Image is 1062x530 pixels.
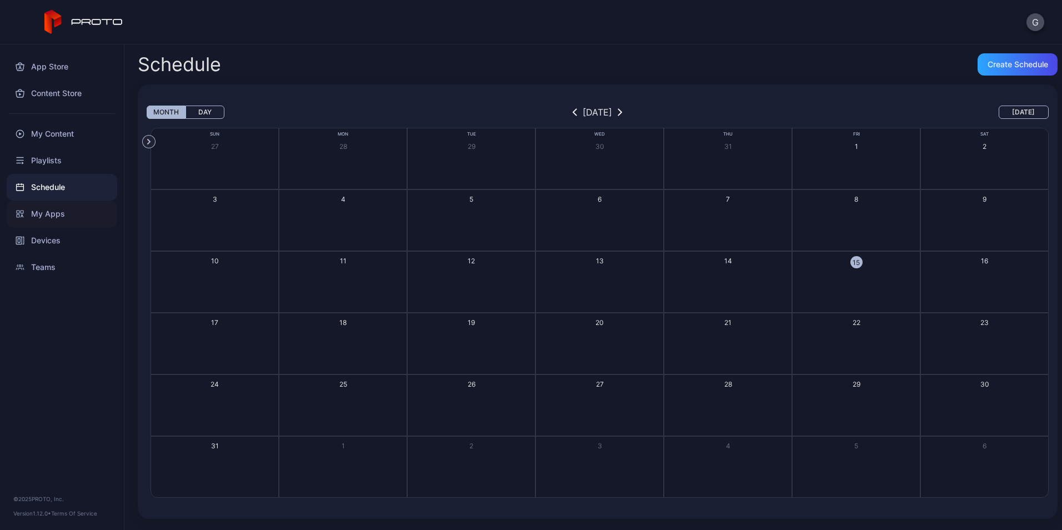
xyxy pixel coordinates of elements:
[339,318,347,327] div: 18
[407,251,535,313] button: 12
[7,174,117,201] a: Schedule
[980,379,989,389] div: 30
[211,142,219,151] div: 27
[792,131,920,138] div: Fri
[981,256,988,266] div: 16
[664,436,792,498] button: 4
[854,441,858,451] div: 5
[724,256,732,266] div: 14
[978,53,1058,76] button: Create Schedule
[213,194,217,204] div: 3
[726,441,730,451] div: 4
[664,128,792,189] button: 31
[151,374,279,436] button: 24
[920,436,1049,498] button: 6
[920,128,1049,189] button: 2
[279,374,407,436] button: 25
[988,60,1048,69] div: Create Schedule
[151,128,279,189] button: 27
[279,251,407,313] button: 11
[535,189,664,251] button: 6
[407,436,535,498] button: 2
[724,379,732,389] div: 28
[211,441,219,451] div: 31
[340,256,347,266] div: 11
[535,436,664,498] button: 3
[7,121,117,147] a: My Content
[853,318,860,327] div: 22
[7,201,117,227] a: My Apps
[598,441,602,451] div: 3
[535,251,664,313] button: 13
[983,441,986,451] div: 6
[920,374,1049,436] button: 30
[151,189,279,251] button: 3
[855,142,858,151] div: 1
[468,142,475,151] div: 29
[279,313,407,374] button: 18
[850,256,863,268] div: 15
[7,80,117,107] a: Content Store
[583,106,612,119] div: [DATE]
[469,441,473,451] div: 2
[341,194,345,204] div: 4
[664,189,792,251] button: 7
[147,106,186,119] button: Month
[535,128,664,189] button: 30
[13,494,111,503] div: © 2025 PROTO, Inc.
[7,147,117,174] a: Playlists
[920,131,1049,138] div: Sat
[854,194,858,204] div: 8
[407,128,535,189] button: 29
[407,313,535,374] button: 19
[342,441,345,451] div: 1
[792,374,920,436] button: 29
[151,131,279,138] div: Sun
[595,318,604,327] div: 20
[792,128,920,189] button: 1
[792,436,920,498] button: 5
[13,510,51,517] span: Version 1.12.0 •
[792,313,920,374] button: 22
[853,379,860,389] div: 29
[535,374,664,436] button: 27
[211,256,219,266] div: 10
[186,106,224,119] button: Day
[983,194,986,204] div: 9
[724,142,732,151] div: 31
[664,131,792,138] div: Thu
[407,374,535,436] button: 26
[7,227,117,254] a: Devices
[339,379,347,389] div: 25
[279,128,407,189] button: 28
[339,142,347,151] div: 28
[211,318,218,327] div: 17
[279,189,407,251] button: 4
[535,313,664,374] button: 20
[724,318,732,327] div: 21
[468,318,475,327] div: 19
[595,142,604,151] div: 30
[279,131,407,138] div: Mon
[535,131,664,138] div: Wed
[138,54,221,74] h2: Schedule
[792,251,920,313] button: 15
[920,251,1049,313] button: 16
[920,189,1049,251] button: 9
[726,194,730,204] div: 7
[983,142,986,151] div: 2
[407,189,535,251] button: 5
[151,251,279,313] button: 10
[151,313,279,374] button: 17
[7,254,117,281] a: Teams
[664,374,792,436] button: 28
[664,251,792,313] button: 14
[51,510,97,517] a: Terms Of Service
[211,379,219,389] div: 24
